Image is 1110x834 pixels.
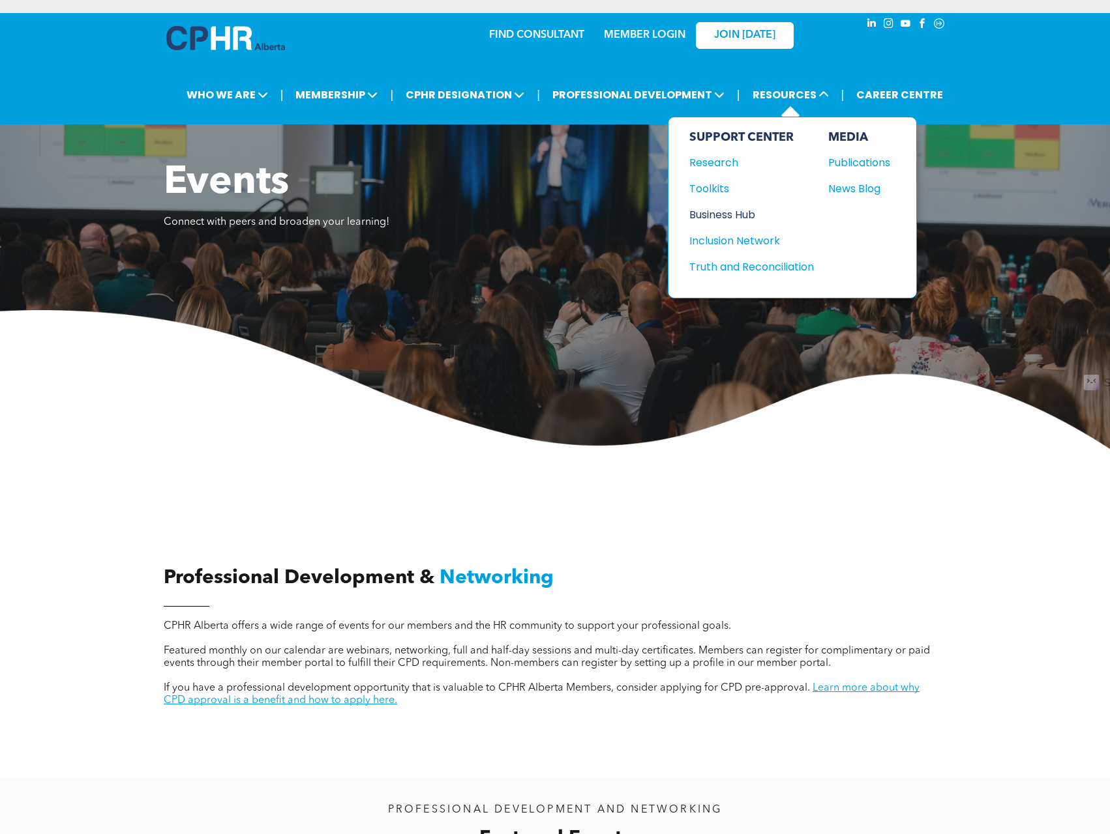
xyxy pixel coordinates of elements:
[881,16,895,34] a: instagram
[390,81,393,108] li: |
[689,180,802,197] div: Toolkits
[280,81,284,108] li: |
[828,154,884,171] div: Publications
[537,81,540,108] li: |
[749,83,833,107] span: RESOURCES
[852,83,947,107] a: CAREER CENTRE
[828,180,890,197] a: News Blog
[828,130,890,145] div: MEDIA
[183,83,272,107] span: WHO WE ARE
[164,217,389,227] span: Connect with peers and broaden your learning!
[689,259,814,275] a: Truth and Reconciliation
[932,16,946,34] a: Social network
[166,26,285,50] img: A blue and white logo for cp alberta
[689,154,814,171] a: Research
[841,81,845,108] li: |
[737,81,740,108] li: |
[689,207,814,223] a: Business Hub
[164,164,289,203] span: Events
[689,233,802,249] div: Inclusion Network
[292,83,382,107] span: MEMBERSHIP
[440,568,554,588] span: Networking
[689,207,802,223] div: Business Hub
[828,180,884,197] div: News Blog
[164,683,920,706] a: Learn more about why CPD approval is a benefit and how to apply here.
[696,22,794,49] a: JOIN [DATE]
[689,259,802,275] div: Truth and Reconciliation
[915,16,929,34] a: facebook
[898,16,912,34] a: youtube
[548,83,728,107] span: PROFESSIONAL DEVELOPMENT
[164,646,930,669] span: Featured monthly on our calendar are webinars, networking, full and half-day sessions and multi-d...
[828,154,890,171] a: Publications
[164,683,810,693] span: If you have a professional development opportunity that is valuable to CPHR Alberta Members, cons...
[689,233,814,249] a: Inclusion Network
[604,30,685,40] a: MEMBER LOGIN
[864,16,878,34] a: linkedin
[714,29,775,42] span: JOIN [DATE]
[689,154,802,171] div: Research
[164,621,731,631] span: CPHR Alberta offers a wide range of events for our members and the HR community to support your p...
[689,130,814,145] div: SUPPORT CENTER
[388,805,723,815] span: PROFESSIONAL DEVELOPMENT AND NETWORKING
[402,83,528,107] span: CPHR DESIGNATION
[164,568,434,588] span: Professional Development &
[489,30,584,40] a: FIND CONSULTANT
[689,180,814,197] a: Toolkits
